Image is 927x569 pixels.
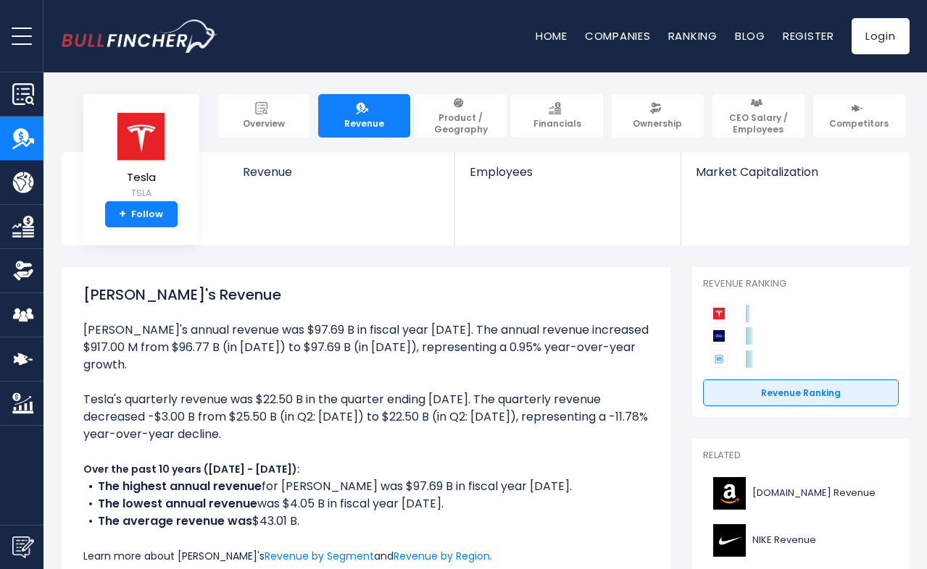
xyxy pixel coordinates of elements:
li: [PERSON_NAME]'s annual revenue was $97.69 B in fiscal year [DATE]. The annual revenue increased $... [83,321,649,374]
a: Overview [218,94,310,138]
span: Employees [470,165,666,179]
p: Learn more about [PERSON_NAME]'s and . [83,547,649,565]
a: Revenue by Segment [265,549,374,563]
img: Ownership [12,260,34,282]
a: Product / Geography [415,94,507,138]
strong: + [119,208,126,221]
a: Ranking [668,28,718,43]
p: Revenue Ranking [703,278,899,290]
span: Competitors [829,118,889,130]
a: Ownership [612,94,704,138]
a: [DOMAIN_NAME] Revenue [703,473,899,513]
a: Revenue Ranking [703,379,899,407]
a: Login [852,18,910,54]
p: Related [703,450,899,462]
span: CEO Salary / Employees [719,112,798,135]
a: Go to homepage [62,20,217,53]
b: The lowest annual revenue [98,495,257,512]
span: Product / Geography [421,112,500,135]
img: Tesla competitors logo [710,305,728,322]
li: Tesla's quarterly revenue was $22.50 B in the quarter ending [DATE]. The quarterly revenue decrea... [83,391,649,443]
img: General Motors Company competitors logo [710,350,728,368]
a: Tesla TSLA [115,111,167,202]
a: +Follow [105,201,178,227]
a: Revenue [228,152,455,203]
li: for [PERSON_NAME] was $97.69 B in fiscal year [DATE]. [83,478,649,495]
span: Overview [243,118,285,130]
a: Market Capitalization [681,152,907,203]
a: Employees [455,152,681,203]
li: $43.01 B. [83,513,649,530]
a: Companies [585,28,651,43]
li: was $4.05 B in fiscal year [DATE]. [83,495,649,513]
span: Market Capitalization [696,165,893,179]
b: The highest annual revenue [98,478,262,494]
span: Financials [533,118,581,130]
b: The average revenue was [98,513,252,529]
img: AMZN logo [712,477,748,510]
a: Revenue by Region [394,549,490,563]
small: TSLA [116,187,167,200]
a: Register [783,28,834,43]
a: Revenue [318,94,410,138]
a: Competitors [813,94,905,138]
a: Financials [511,94,603,138]
span: Ownership [633,118,682,130]
a: NIKE Revenue [703,520,899,560]
span: Revenue [344,118,384,130]
a: Blog [735,28,765,43]
h1: [PERSON_NAME]'s Revenue [83,284,649,305]
b: Over the past 10 years ([DATE] - [DATE]): [83,462,300,476]
a: CEO Salary / Employees [712,94,805,138]
img: NKE logo [712,524,748,557]
img: bullfincher logo [62,20,217,53]
span: Revenue [243,165,441,179]
span: Tesla [116,172,167,184]
a: Home [536,28,568,43]
img: Ford Motor Company competitors logo [710,327,728,345]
